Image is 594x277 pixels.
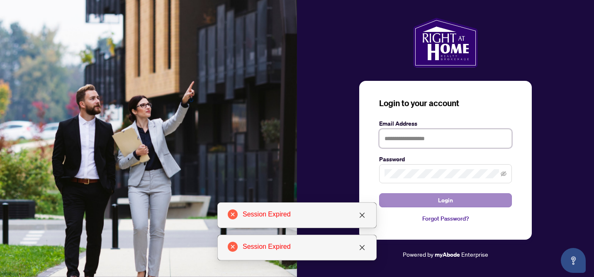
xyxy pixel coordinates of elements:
span: eye-invisible [501,171,506,177]
a: myAbode [435,250,460,259]
h3: Login to your account [379,97,512,109]
a: Close [358,243,367,252]
span: close [359,212,365,219]
span: close [359,244,365,251]
a: Forgot Password? [379,214,512,223]
span: Enterprise [461,250,488,258]
span: Login [438,194,453,207]
button: Open asap [561,248,586,273]
button: Login [379,193,512,207]
img: ma-logo [413,18,477,68]
label: Email Address [379,119,512,128]
label: Password [379,155,512,164]
a: Close [358,211,367,220]
span: Powered by [403,250,433,258]
span: close-circle [228,242,238,252]
div: Session Expired [243,209,366,219]
div: Session Expired [243,242,366,252]
span: close-circle [228,209,238,219]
